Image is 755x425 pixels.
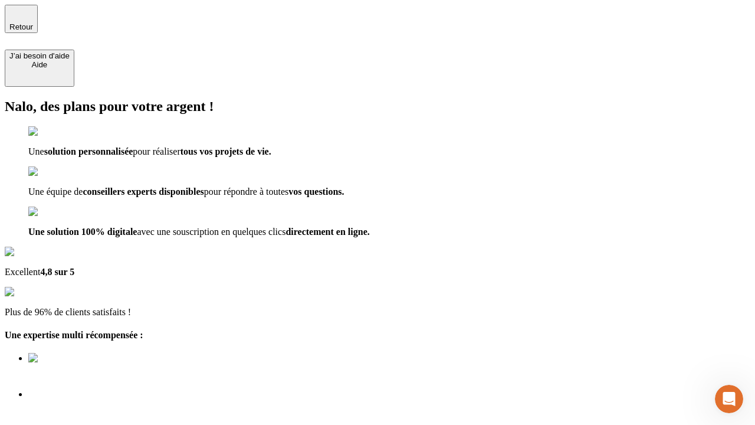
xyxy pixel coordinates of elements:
[40,267,74,277] span: 4,8 sur 5
[83,187,203,197] span: conseillers experts disponibles
[137,227,285,237] span: avec une souscription en quelques clics
[5,287,63,297] img: reviews stars
[28,364,63,397] img: Best savings advice award
[715,385,743,413] iframe: Intercom live chat
[5,330,750,341] h4: Une expertise multi récompensée :
[204,187,289,197] span: pour répondre à toutes
[28,126,79,137] img: checkmark
[133,146,180,156] span: pour réaliser
[5,50,74,87] button: J’ai besoin d'aideAide
[180,146,271,156] span: tous vos projets de vie.
[28,187,83,197] span: Une équipe de
[28,227,137,237] span: Une solution 100% digitale
[5,307,750,318] p: Plus de 96% de clients satisfaits !
[9,51,70,60] div: J’ai besoin d'aide
[28,353,137,364] img: Best savings advice award
[5,99,750,115] h2: Nalo, des plans pour votre argent !
[5,267,40,277] span: Excellent
[9,22,33,31] span: Retour
[285,227,369,237] span: directement en ligne.
[9,60,70,69] div: Aide
[44,146,133,156] span: solution personnalisée
[28,166,79,177] img: checkmark
[5,5,38,33] button: Retour
[5,247,73,257] img: Google Review
[28,207,79,217] img: checkmark
[28,146,44,156] span: Une
[288,187,344,197] span: vos questions.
